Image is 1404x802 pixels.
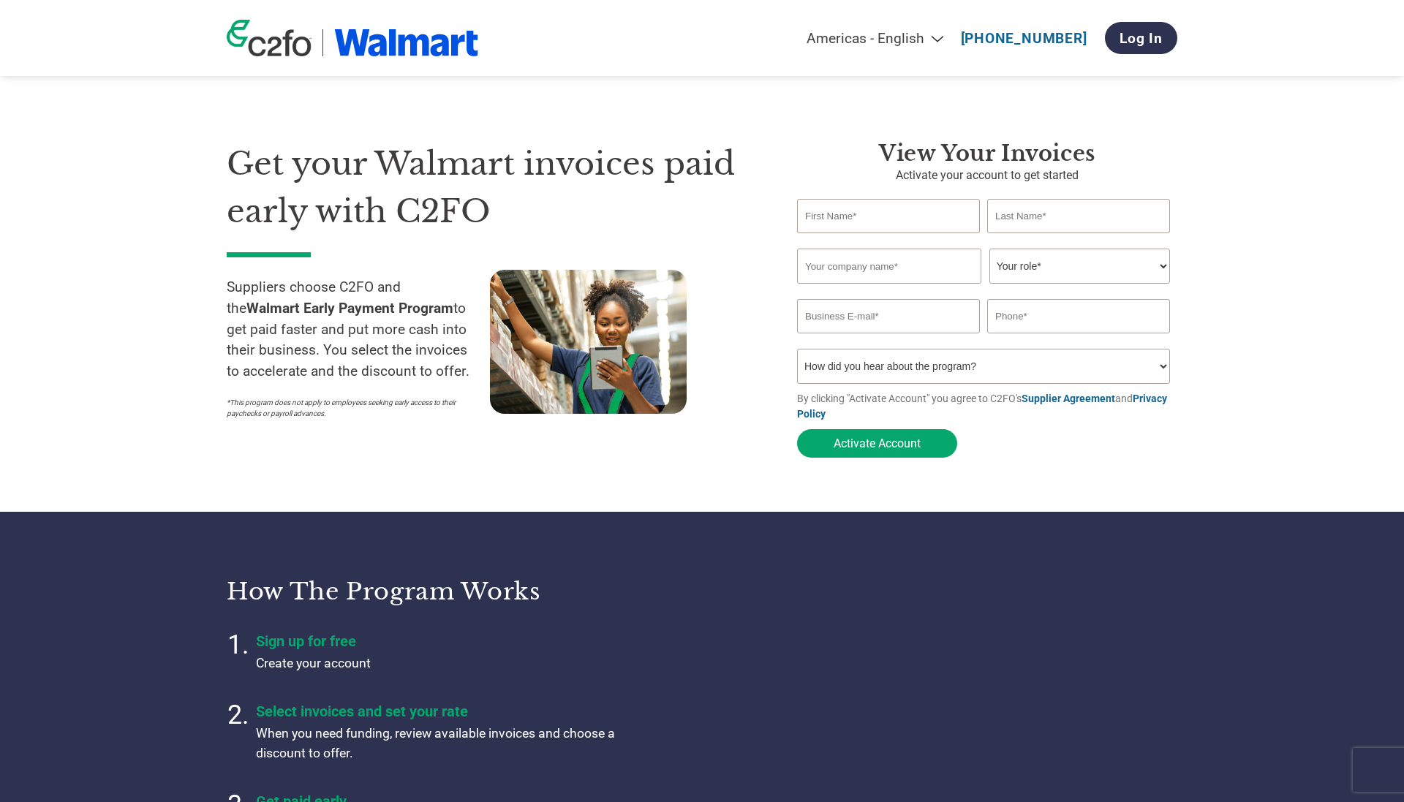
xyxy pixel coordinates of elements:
div: Invalid last name or last name is too long [987,235,1170,243]
p: When you need funding, review available invoices and choose a discount to offer. [256,724,622,763]
img: supply chain worker [490,270,687,414]
a: [PHONE_NUMBER] [961,30,1087,47]
a: Log In [1105,22,1177,54]
input: Last Name* [987,199,1170,233]
select: Title/Role [989,249,1170,284]
h4: Sign up for free [256,632,622,650]
h4: Select invoices and set your rate [256,703,622,720]
h3: View Your Invoices [797,140,1177,167]
p: Create your account [256,654,622,673]
p: By clicking "Activate Account" you agree to C2FO's and [797,391,1177,422]
button: Activate Account [797,429,957,458]
img: c2fo logo [227,20,312,56]
h1: Get your Walmart invoices paid early with C2FO [227,140,753,235]
input: First Name* [797,199,980,233]
p: Suppliers choose C2FO and the to get paid faster and put more cash into their business. You selec... [227,277,490,382]
strong: Walmart Early Payment Program [246,300,453,317]
a: Supplier Agreement [1022,393,1115,404]
p: Activate your account to get started [797,167,1177,184]
h3: How the program works [227,577,684,606]
img: Walmart [334,29,478,56]
input: Your company name* [797,249,981,284]
div: Inavlid Phone Number [987,335,1170,343]
div: Invalid company name or company name is too long [797,285,1170,293]
div: Inavlid Email Address [797,335,980,343]
div: Invalid first name or first name is too long [797,235,980,243]
p: *This program does not apply to employees seeking early access to their paychecks or payroll adva... [227,397,475,419]
input: Phone* [987,299,1170,333]
input: Invalid Email format [797,299,980,333]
